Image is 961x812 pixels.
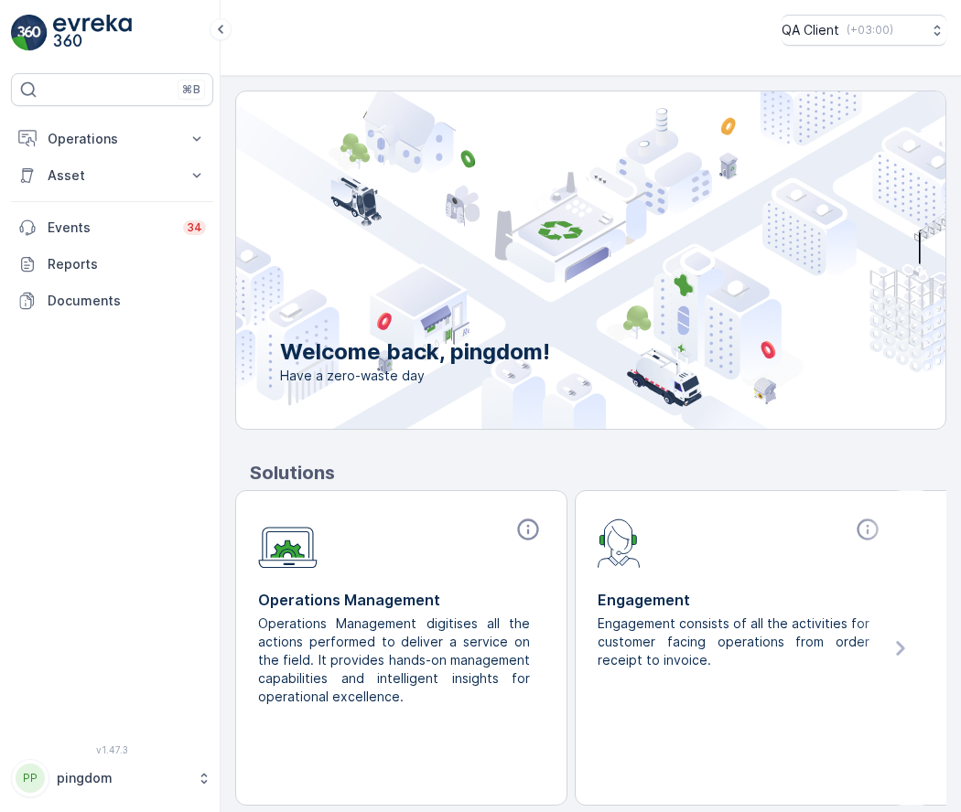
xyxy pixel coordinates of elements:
img: module-icon [598,517,641,568]
span: Have a zero-waste day [280,367,550,385]
button: Operations [11,121,213,157]
img: module-icon [258,517,318,569]
a: Events34 [11,209,213,246]
p: Events [48,219,172,237]
button: Asset [11,157,213,194]
p: Operations Management [258,589,545,611]
p: QA Client [782,21,839,39]
a: Documents [11,283,213,319]
p: Reports [48,255,206,273]
p: Documents [48,292,206,310]
p: ⌘B [182,82,200,97]
div: PP [16,764,45,793]
img: city illustration [154,91,945,429]
p: Asset [48,166,177,185]
img: logo_light-DOdMpM7g.png [53,15,132,51]
p: Engagement [598,589,884,611]
p: Welcome back, pingdom! [280,337,550,367]
img: logo [11,15,48,51]
button: PPpingdom [11,759,213,797]
p: Operations Management digitises all the actions performed to deliver a service on the field. It p... [258,614,530,706]
p: Solutions [250,459,946,486]
p: Engagement consists of all the activities for customer facing operations from order receipt to in... [598,614,869,669]
button: QA Client(+03:00) [782,15,946,46]
p: pingdom [57,769,188,787]
span: v 1.47.3 [11,744,213,755]
p: 34 [187,220,202,235]
p: Operations [48,130,177,148]
p: ( +03:00 ) [847,23,893,37]
a: Reports [11,246,213,283]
